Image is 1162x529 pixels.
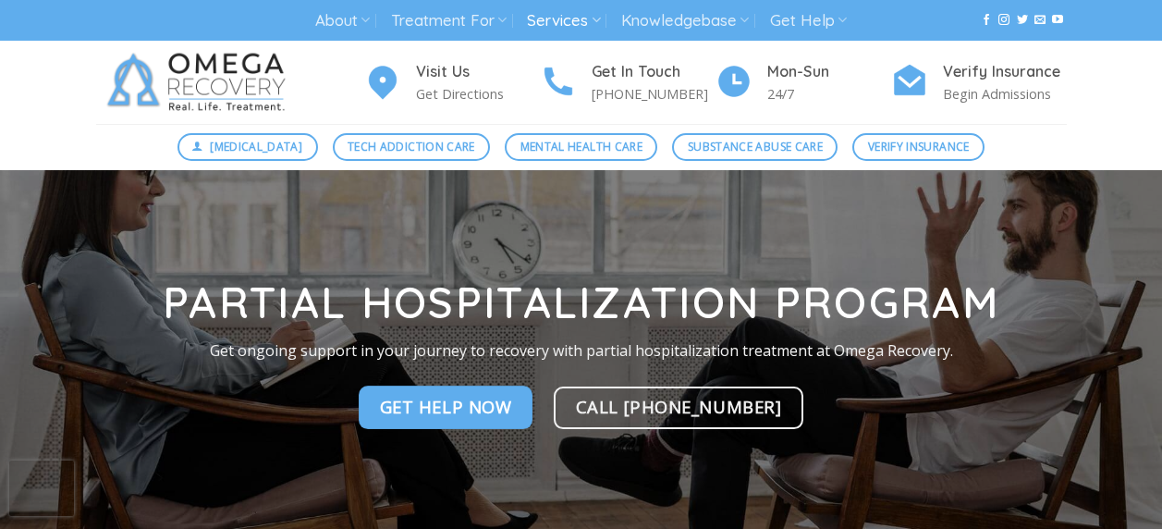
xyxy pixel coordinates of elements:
[672,133,838,161] a: Substance Abuse Care
[891,60,1067,105] a: Verify Insurance Begin Admissions
[852,133,985,161] a: Verify Insurance
[210,138,302,155] span: [MEDICAL_DATA]
[1052,14,1063,27] a: Follow on YouTube
[621,4,749,38] a: Knowledgebase
[527,4,600,38] a: Services
[981,14,992,27] a: Follow on Facebook
[554,387,804,429] a: Call [PHONE_NUMBER]
[416,83,540,105] p: Get Directions
[348,138,475,155] span: Tech Addiction Care
[364,60,540,105] a: Visit Us Get Directions
[767,83,891,105] p: 24/7
[82,339,1081,363] p: Get ongoing support in your journey to recovery with partial hospitalization treatment at Omega R...
[416,60,540,84] h4: Visit Us
[592,60,716,84] h4: Get In Touch
[767,60,891,84] h4: Mon-Sun
[1034,14,1046,27] a: Send us an email
[9,461,74,516] iframe: reCAPTCHA
[943,83,1067,105] p: Begin Admissions
[315,4,370,38] a: About
[943,60,1067,84] h4: Verify Insurance
[576,393,782,420] span: Call [PHONE_NUMBER]
[163,276,999,329] strong: Partial Hospitalization Program
[688,138,823,155] span: Substance Abuse Care
[380,394,512,421] span: Get Help Now
[391,4,507,38] a: Treatment For
[540,60,716,105] a: Get In Touch [PHONE_NUMBER]
[1017,14,1028,27] a: Follow on Twitter
[96,41,304,124] img: Omega Recovery
[592,83,716,105] p: [PHONE_NUMBER]
[520,138,642,155] span: Mental Health Care
[998,14,1009,27] a: Follow on Instagram
[333,133,491,161] a: Tech Addiction Care
[868,138,970,155] span: Verify Insurance
[359,387,533,429] a: Get Help Now
[177,133,318,161] a: [MEDICAL_DATA]
[770,4,847,38] a: Get Help
[505,133,657,161] a: Mental Health Care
